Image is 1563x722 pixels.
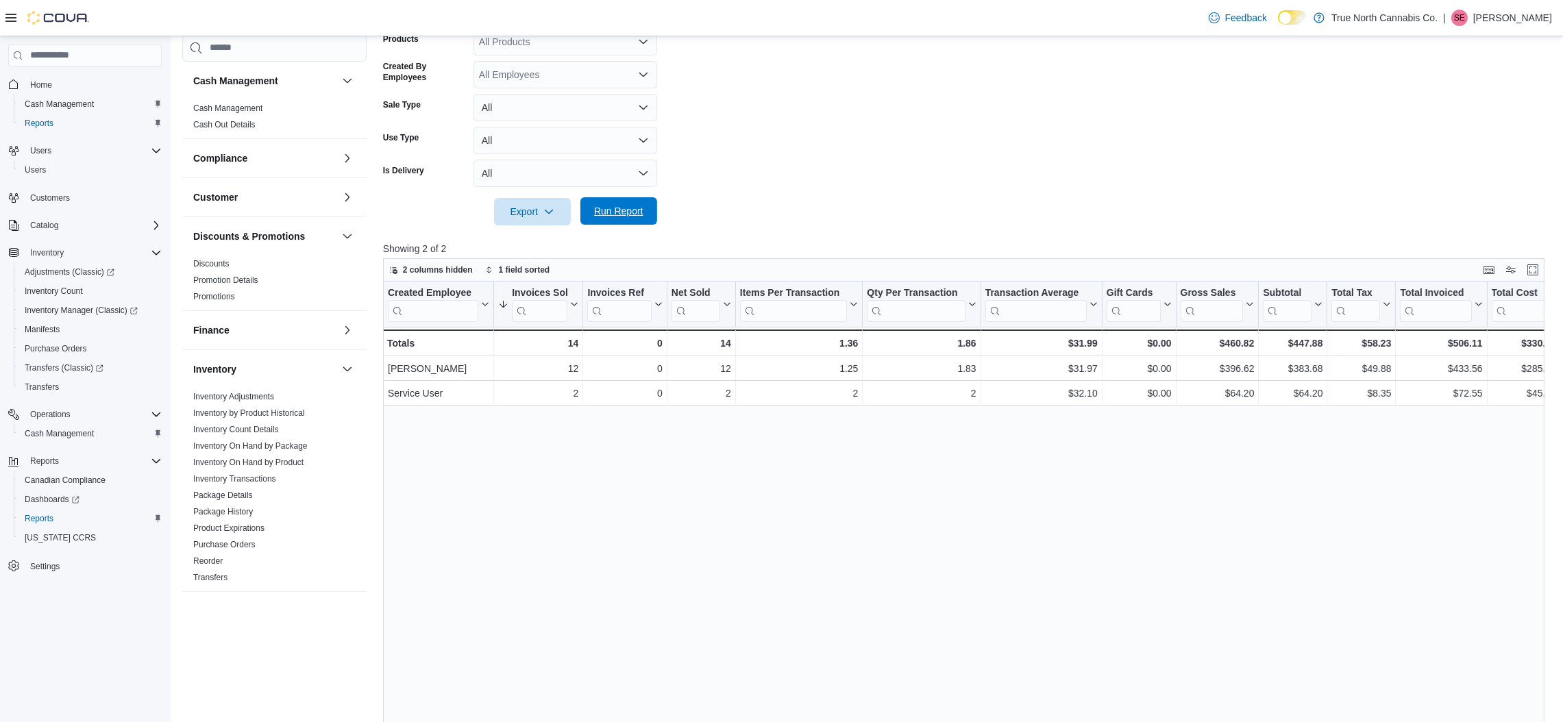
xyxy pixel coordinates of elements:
button: Cash Management [339,73,356,89]
a: Transfers [193,573,227,582]
div: Created Employee [388,286,478,321]
div: Stan Elsbury [1451,10,1468,26]
a: Cash Management [193,103,262,113]
div: 1.36 [740,335,859,351]
button: Cash Management [193,74,336,88]
label: Created By Employees [383,61,468,83]
button: Compliance [339,150,356,166]
button: Invoices Ref [587,286,662,321]
a: Inventory Count [19,283,88,299]
div: $433.56 [1400,360,1482,377]
button: Enter fullscreen [1525,262,1541,278]
button: [US_STATE] CCRS [14,528,167,547]
div: Qty Per Transaction [867,286,965,299]
div: Total Invoiced [1400,286,1471,299]
span: Inventory by Product Historical [193,408,305,419]
button: Cash Management [14,424,167,443]
p: [PERSON_NAME] [1473,10,1552,26]
a: Home [25,77,58,93]
div: Invoices Ref [587,286,651,299]
span: Manifests [25,324,60,335]
span: Cash Out Details [193,119,256,130]
div: Total Invoiced [1400,286,1471,321]
h3: Discounts & Promotions [193,229,305,243]
div: Net Sold [672,286,720,299]
a: Reports [19,510,59,527]
button: Inventory Count [14,282,167,301]
span: Feedback [1225,11,1267,25]
span: Cash Management [193,103,262,114]
p: Showing 2 of 2 [383,242,1556,256]
a: Users [19,162,51,178]
span: Reports [19,115,162,132]
button: Customer [339,189,356,206]
div: 1.83 [867,360,976,377]
span: Purchase Orders [19,340,162,357]
div: $31.97 [985,360,1097,377]
span: Manifests [19,321,162,338]
a: Inventory Transactions [193,474,276,484]
a: Discounts [193,259,230,269]
span: Canadian Compliance [19,472,162,488]
label: Sale Type [383,99,421,110]
label: Use Type [383,132,419,143]
a: Adjustments (Classic) [19,264,120,280]
span: 1 field sorted [499,264,550,275]
span: Package Details [193,490,253,501]
button: Created Employee [388,286,489,321]
div: 2 [672,385,731,401]
button: Customers [3,188,167,208]
div: $45.59 [1491,385,1555,401]
div: $506.11 [1400,335,1482,351]
div: 1.86 [867,335,976,351]
a: Inventory Adjustments [193,392,274,401]
span: Catalog [30,220,58,231]
div: Created Employee [388,286,478,299]
div: $32.10 [985,385,1097,401]
button: Finance [339,322,356,338]
button: Inventory [339,361,356,377]
div: 2 [867,385,976,401]
div: Invoices Sold [512,286,567,321]
p: | [1443,10,1446,26]
span: Transfers [19,379,162,395]
label: Is Delivery [383,165,424,176]
div: $49.88 [1331,360,1391,377]
button: Settings [3,556,167,575]
span: Operations [25,406,162,423]
div: Total Cost [1491,286,1544,299]
span: Purchase Orders [193,539,256,550]
a: Inventory On Hand by Package [193,441,308,451]
div: $0.00 [1107,335,1172,351]
div: $330.75 [1491,335,1555,351]
a: Inventory Manager (Classic) [19,302,143,319]
div: $8.35 [1331,385,1391,401]
span: Catalog [25,217,162,234]
button: Transaction Average [985,286,1097,321]
a: Manifests [19,321,65,338]
a: Transfers (Classic) [19,360,109,376]
button: Open list of options [638,69,649,80]
a: [US_STATE] CCRS [19,530,101,546]
div: 0 [587,335,662,351]
button: Total Invoiced [1400,286,1482,321]
div: Items Per Transaction [740,286,848,321]
button: Display options [1503,262,1519,278]
button: Finance [193,323,336,337]
button: Reports [3,451,167,471]
div: Total Tax [1331,286,1380,321]
span: Product Expirations [193,523,264,534]
span: Reports [30,456,59,466]
h3: Inventory [193,362,236,376]
a: Inventory by Product Historical [193,408,305,418]
div: Inventory [182,388,367,591]
span: [US_STATE] CCRS [25,532,96,543]
span: Customers [25,189,162,206]
div: Items Per Transaction [740,286,848,299]
div: 2 [740,385,859,401]
span: Inventory [25,245,162,261]
span: Promotions [193,291,235,302]
button: Reports [14,114,167,133]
